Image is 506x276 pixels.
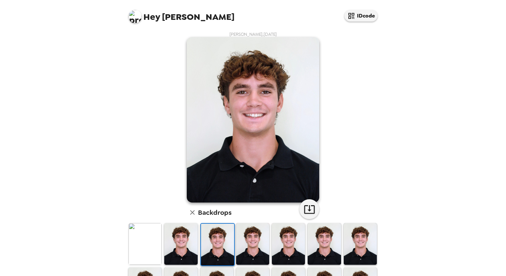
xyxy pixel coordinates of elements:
[229,31,277,37] span: [PERSON_NAME] , [DATE]
[344,10,378,22] button: IDcode
[198,207,231,218] h6: Backdrops
[143,11,160,23] span: Hey
[128,7,234,22] span: [PERSON_NAME]
[128,223,162,264] img: Original
[187,37,319,203] img: user
[128,10,142,23] img: profile pic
